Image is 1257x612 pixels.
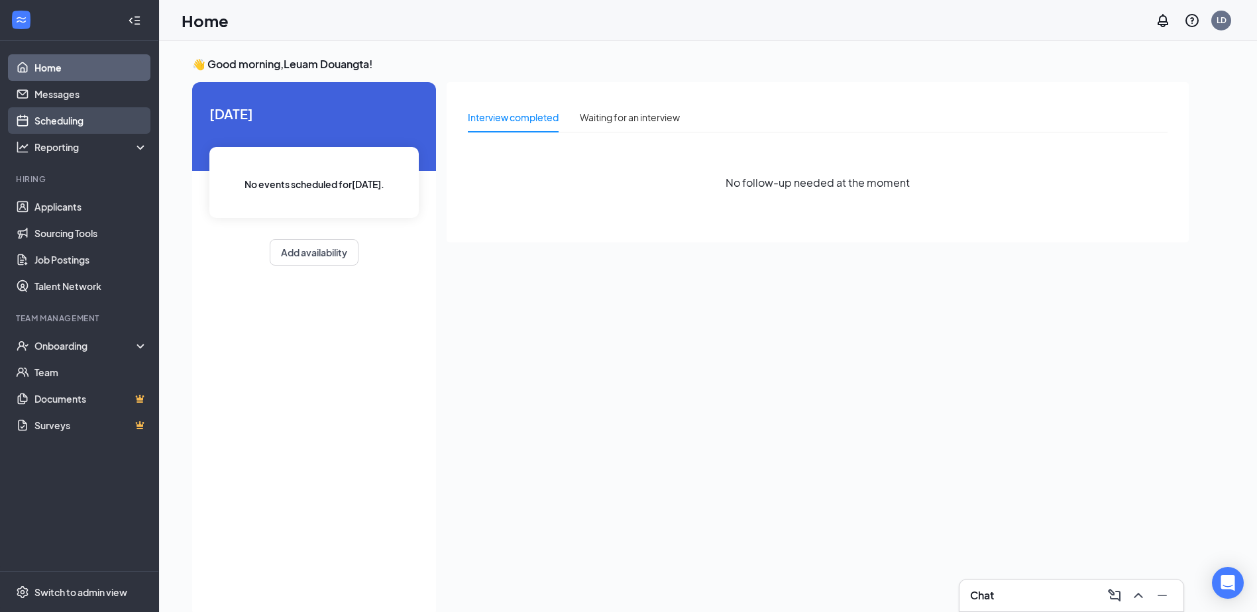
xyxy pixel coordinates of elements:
[1217,15,1227,26] div: LD
[128,14,141,27] svg: Collapse
[1107,587,1122,603] svg: ComposeMessage
[1154,587,1170,603] svg: Minimize
[1212,567,1244,599] div: Open Intercom Messenger
[34,273,148,299] a: Talent Network
[34,54,148,81] a: Home
[34,140,148,154] div: Reporting
[209,103,419,124] span: [DATE]
[1155,13,1171,28] svg: Notifications
[580,110,680,125] div: Waiting for an interview
[192,57,1189,72] h3: 👋 Good morning, Leuam Douangta !
[270,239,358,266] button: Add availability
[16,313,145,324] div: Team Management
[1184,13,1200,28] svg: QuestionInfo
[34,586,127,599] div: Switch to admin view
[16,140,29,154] svg: Analysis
[34,359,148,385] a: Team
[15,13,28,26] svg: WorkstreamLogo
[468,110,559,125] div: Interview completed
[34,220,148,246] a: Sourcing Tools
[16,586,29,599] svg: Settings
[970,588,994,603] h3: Chat
[34,81,148,107] a: Messages
[34,339,137,352] div: Onboarding
[34,193,148,220] a: Applicants
[16,339,29,352] svg: UserCheck
[1130,587,1146,603] svg: ChevronUp
[1152,585,1173,606] button: Minimize
[1104,585,1125,606] button: ComposeMessage
[34,385,148,412] a: DocumentsCrown
[245,177,384,191] span: No events scheduled for [DATE] .
[726,174,910,191] span: No follow-up needed at the moment
[182,9,229,32] h1: Home
[34,246,148,273] a: Job Postings
[34,107,148,134] a: Scheduling
[1128,585,1149,606] button: ChevronUp
[16,174,145,185] div: Hiring
[34,412,148,438] a: SurveysCrown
